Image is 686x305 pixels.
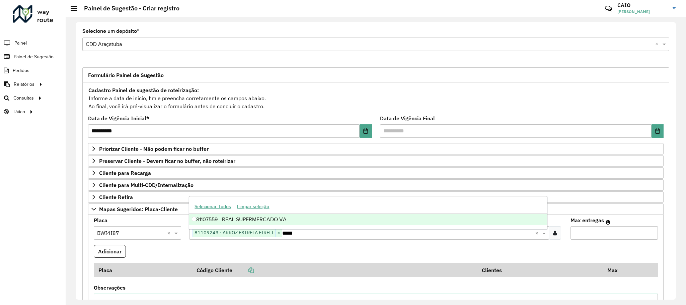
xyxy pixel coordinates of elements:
span: Cliente para Multi-CDD/Internalização [99,182,194,188]
span: Cliente Retira [99,194,133,200]
div: Informe a data de inicio, fim e preencha corretamente os campos abaixo. Ao final, você irá pré-vi... [88,86,664,111]
span: Clear all [167,229,173,237]
span: Relatórios [14,81,34,88]
ng-dropdown-panel: Options list [189,196,547,229]
label: Max entregas [570,216,604,224]
div: 81107559 - REAL SUPERMERCADO VA [189,214,547,225]
a: Contato Rápido [601,1,616,16]
a: Cliente Retira [88,191,664,203]
button: Limpar seleção [234,201,272,212]
span: Clear all [655,40,661,48]
label: Data de Vigência Inicial [88,114,149,122]
span: Cliente para Recarga [99,170,151,176]
label: Placa [94,216,107,224]
th: Max [603,263,629,277]
a: Mapas Sugeridos: Placa-Cliente [88,203,664,215]
strong: Cadastro Painel de sugestão de roteirização: [88,87,199,94]
a: Cliente para Multi-CDD/Internalização [88,179,664,191]
button: Selecionar Todos [192,201,234,212]
a: Priorizar Cliente - Não podem ficar no buffer [88,143,664,155]
span: 81109243 - ARROZ ESTRELA EIRELI [193,229,275,237]
a: Preservar Cliente - Devem ficar no buffer, não roteirizar [88,155,664,167]
span: [PERSON_NAME] [617,9,668,15]
button: Adicionar [94,245,126,258]
th: Placa [94,263,192,277]
span: Mapas Sugeridos: Placa-Cliente [99,206,178,212]
a: Copiar [232,267,254,273]
label: Selecione um depósito [82,27,139,35]
span: × [275,229,282,237]
span: Priorizar Cliente - Não podem ficar no buffer [99,146,209,151]
span: Preservar Cliente - Devem ficar no buffer, não roteirizar [99,158,235,164]
button: Choose Date [360,124,372,138]
span: Painel de Sugestão [14,53,54,60]
label: Observações [94,284,126,292]
span: Tático [13,108,25,115]
h3: CAIO [617,2,668,8]
span: Clear all [535,229,541,237]
h2: Painel de Sugestão - Criar registro [77,5,179,12]
th: Clientes [477,263,603,277]
span: Consultas [13,95,34,102]
span: Painel [14,40,27,47]
em: Máximo de clientes que serão colocados na mesma rota com os clientes informados [606,220,610,225]
th: Código Cliente [192,263,477,277]
button: Choose Date [652,124,664,138]
span: Pedidos [13,67,29,74]
label: Data de Vigência Final [380,114,435,122]
span: Formulário Painel de Sugestão [88,72,164,78]
a: Cliente para Recarga [88,167,664,179]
